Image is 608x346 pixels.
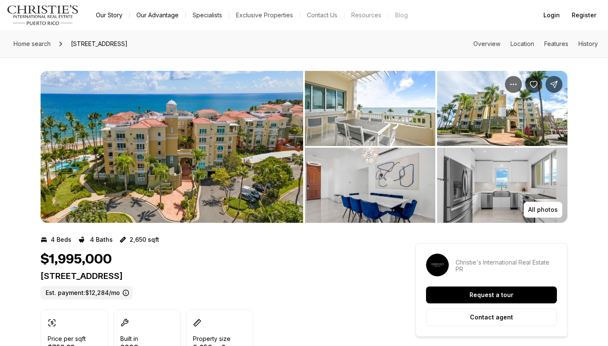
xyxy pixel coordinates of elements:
[305,148,435,223] button: View image gallery
[524,202,562,218] button: All photos
[7,5,79,25] img: logo
[505,76,522,93] button: Property options
[473,41,598,47] nav: Page section menu
[456,259,557,273] p: Christie's International Real Estate PR
[572,12,596,19] span: Register
[89,9,129,21] a: Our Story
[544,40,568,47] a: Skip to: Features
[120,335,138,342] p: Built in
[528,206,558,213] p: All photos
[10,37,54,51] a: Home search
[388,9,415,21] a: Blog
[546,76,562,93] button: Share Property: 400 OCEAN DRIVE #453
[51,236,71,243] p: 4 Beds
[510,40,534,47] a: Skip to: Location
[437,71,567,146] button: View image gallery
[41,271,385,281] p: [STREET_ADDRESS]
[538,7,565,24] button: Login
[437,148,567,223] button: View image gallery
[578,40,598,47] a: Skip to: History
[229,9,300,21] a: Exclusive Properties
[130,9,185,21] a: Our Advantage
[41,71,303,223] button: View image gallery
[305,71,435,146] button: View image gallery
[90,236,113,243] p: 4 Baths
[300,9,344,21] button: Contact Us
[543,12,560,19] span: Login
[193,335,231,342] p: Property size
[473,40,500,47] a: Skip to: Overview
[305,71,567,223] li: 2 of 16
[48,335,86,342] p: Price per sqft
[525,76,542,93] button: Save Property: 400 OCEAN DRIVE #453
[186,9,229,21] a: Specialists
[41,71,303,223] li: 1 of 16
[41,286,133,300] label: Est. payment: $12,284/mo
[567,7,601,24] button: Register
[14,40,51,47] span: Home search
[426,287,557,303] button: Request a tour
[41,251,112,268] h1: $1,995,000
[426,308,557,326] button: Contact agent
[68,37,131,51] span: [STREET_ADDRESS]
[130,236,159,243] p: 2,650 sqft
[41,71,567,223] div: Listing Photos
[345,9,388,21] a: Resources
